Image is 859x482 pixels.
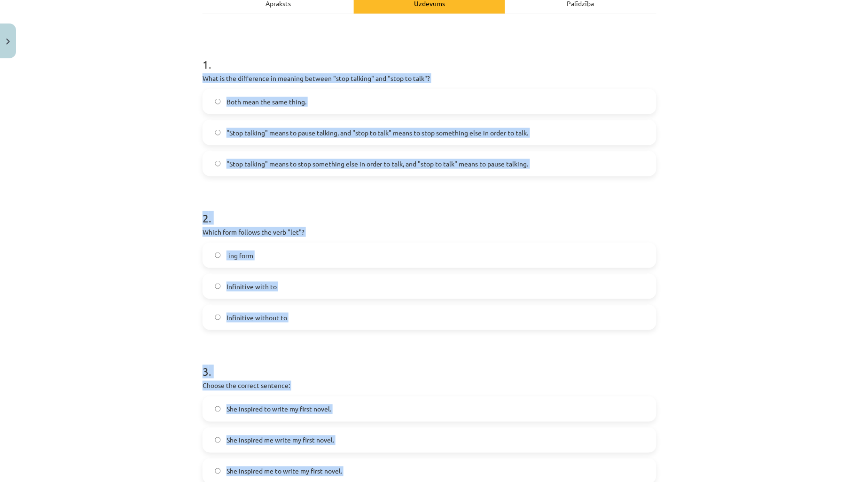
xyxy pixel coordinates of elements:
[226,251,253,261] span: -ing form
[203,381,656,391] p: Choose the correct sentence:
[215,284,221,290] input: Infinitive with to
[226,97,306,107] span: Both mean the same thing.
[203,195,656,224] h1: 2 .
[226,435,334,445] span: She inspired me write my first novel.
[215,253,221,259] input: -ing form
[226,313,287,323] span: Infinitive without to
[203,41,656,71] h1: 1 .
[215,315,221,321] input: Infinitive without to
[203,349,656,378] h1: 3 .
[215,99,221,105] input: Both mean the same thing.
[215,130,221,136] input: "Stop talking" means to pause talking, and "stop to talk" means to stop something else in order t...
[203,73,656,83] p: What is the difference in meaning between "stop talking" and "stop to talk"?
[226,466,342,476] span: She inspired me to write my first novel.
[215,406,221,412] input: She inspired to write my first novel.
[6,39,10,45] img: icon-close-lesson-0947bae3869378f0d4975bcd49f059093ad1ed9edebbc8119c70593378902aed.svg
[226,128,529,138] span: "Stop talking" means to pause talking, and "stop to talk" means to stop something else in order t...
[215,468,221,474] input: She inspired me to write my first novel.
[215,161,221,167] input: "Stop talking" means to stop something else in order to talk, and "stop to talk" means to pause t...
[203,227,656,237] p: Which form follows the verb "let"?
[215,437,221,443] input: She inspired me write my first novel.
[226,404,331,414] span: She inspired to write my first novel.
[226,159,529,169] span: "Stop talking" means to stop something else in order to talk, and "stop to talk" means to pause t...
[226,282,277,292] span: Infinitive with to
